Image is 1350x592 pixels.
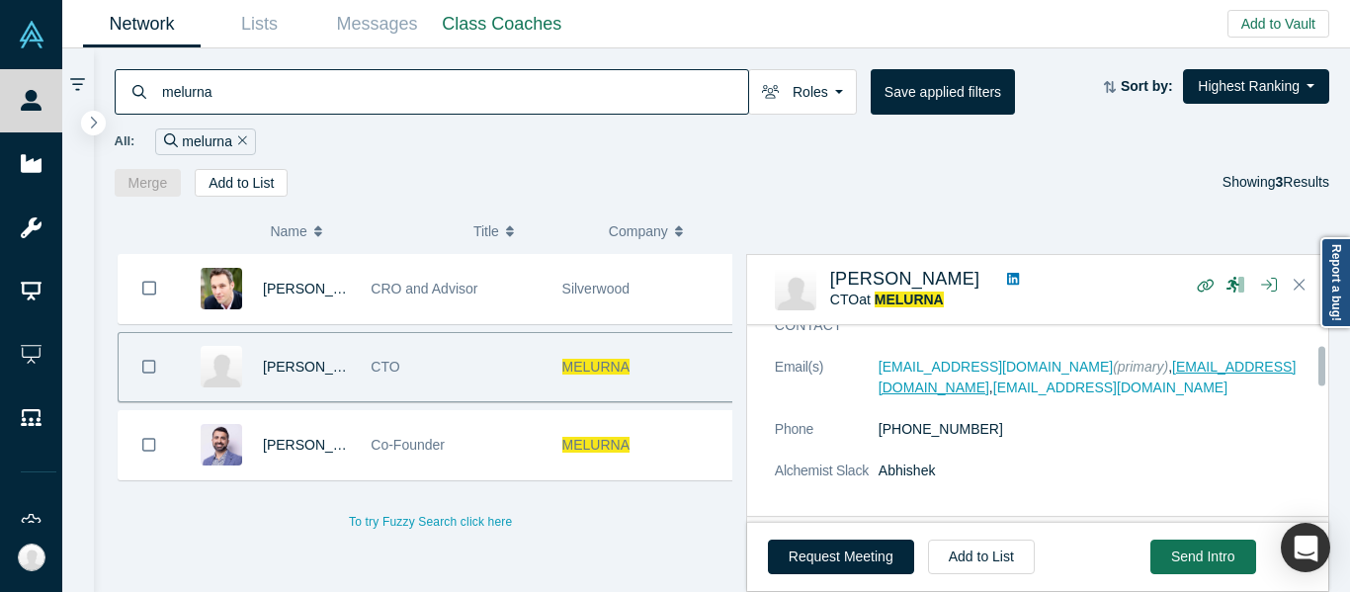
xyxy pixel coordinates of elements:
button: Merge [115,169,182,197]
a: [PERSON_NAME] [263,359,377,375]
button: To try Fuzzy Search click here [335,509,526,535]
button: Close [1285,270,1314,301]
a: Lists [201,1,318,47]
dt: Alchemist Slack [775,461,879,502]
span: CTO [371,359,399,375]
span: CRO and Advisor [371,281,477,296]
span: Title [473,211,499,252]
span: Company [609,211,668,252]
input: Search by name, title, company, summary, expertise, investment criteria or topics of focus [160,68,748,115]
a: [PERSON_NAME] [263,281,377,296]
a: [PHONE_NUMBER] [879,421,1003,437]
strong: 3 [1276,174,1284,190]
button: Request Meeting [768,540,914,574]
h3: Contact [775,315,1288,336]
a: Report a bug! [1320,237,1350,328]
a: Class Coaches [436,1,568,47]
button: Add to List [195,169,288,197]
span: MELURNA [562,437,630,453]
a: MELURNA [875,292,944,307]
span: Co-Founder [371,437,445,453]
span: (primary) [1113,359,1168,375]
button: Name [270,211,453,252]
span: Silverwood [562,281,630,296]
span: MELURNA [562,359,630,375]
button: Add to Vault [1227,10,1329,38]
a: Network [83,1,201,47]
img: Abhishek Bhattacharyya's Profile Image [201,346,242,387]
a: [EMAIL_ADDRESS][DOMAIN_NAME] [993,380,1227,395]
img: Sam Jadali's Profile Image [201,424,242,465]
img: Abhishek Bhattacharyya's Profile Image [775,269,816,310]
dd: , , [879,357,1315,398]
dt: Phone [775,419,879,461]
img: Michelle Ann Chua's Account [18,544,45,571]
button: Save applied filters [871,69,1015,115]
button: Title [473,211,588,252]
dt: Email(s) [775,357,879,419]
span: Name [270,211,306,252]
span: CTO at [830,292,944,307]
button: Bookmark [119,333,180,401]
dd: Abhishek [879,461,1315,481]
button: Company [609,211,723,252]
button: Roles [748,69,857,115]
button: Remove Filter [232,130,247,153]
a: [PERSON_NAME] [263,437,377,453]
img: Alchemist Vault Logo [18,21,45,48]
button: Send Intro [1150,540,1256,574]
a: Messages [318,1,436,47]
img: Alexander Shartsis's Profile Image [201,268,242,309]
a: [PERSON_NAME] [830,269,980,289]
span: Results [1276,174,1329,190]
a: [EMAIL_ADDRESS][DOMAIN_NAME] [879,359,1113,375]
div: Showing [1223,169,1329,197]
span: All: [115,131,135,151]
button: Bookmark [119,411,180,479]
strong: Sort by: [1121,78,1173,94]
div: melurna [155,128,255,155]
button: Bookmark [119,254,180,323]
button: Highest Ranking [1183,69,1329,104]
button: Add to List [928,540,1035,574]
